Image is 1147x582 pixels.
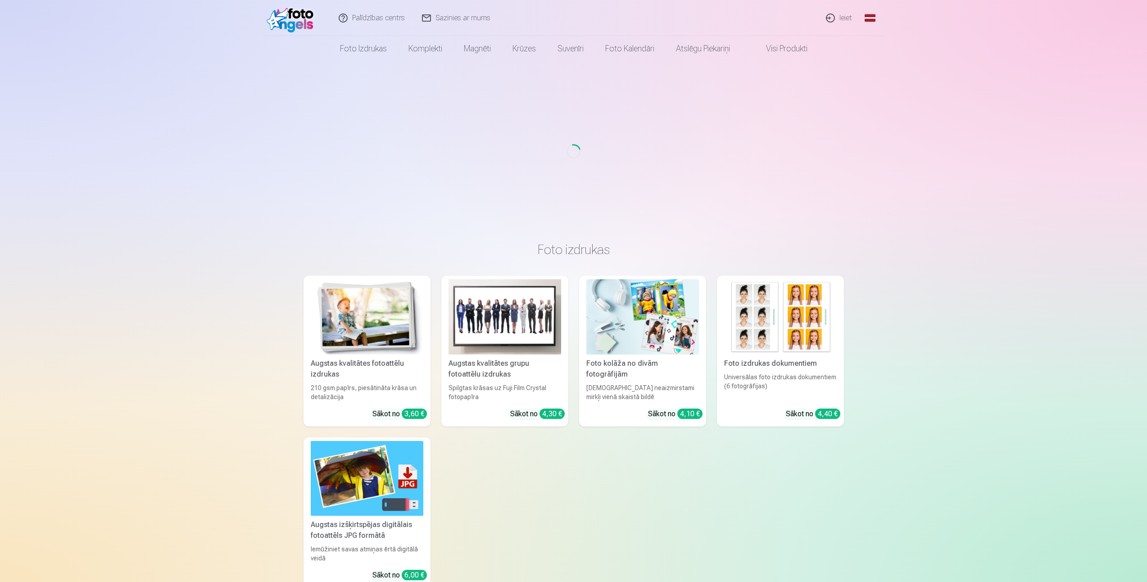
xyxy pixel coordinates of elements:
a: Komplekti [398,36,453,61]
div: 3,60 € [402,409,427,419]
a: Foto kolāža no divām fotogrāfijāmFoto kolāža no divām fotogrāfijām[DEMOGRAPHIC_DATA] neaizmirstam... [579,276,706,427]
div: 6,00 € [402,570,427,580]
a: Foto kalendāri [594,36,665,61]
a: Krūzes [502,36,547,61]
img: Foto kolāža no divām fotogrāfijām [586,279,699,355]
a: Foto izdrukas [329,36,398,61]
div: Sākot no [648,409,703,419]
div: 210 gsm papīrs, piesātināta krāsa un detalizācija [307,383,427,401]
div: Sākot no [372,570,427,581]
div: 4,30 € [539,409,565,419]
div: Augstas kvalitātes grupu fotoattēlu izdrukas [445,358,565,380]
div: Universālas foto izdrukas dokumentiem (6 fotogrāfijas) [721,373,840,401]
a: Suvenīri [547,36,594,61]
img: Augstas kvalitātes fotoattēlu izdrukas [311,279,423,355]
div: 4,10 € [677,409,703,419]
div: Augstas izšķirtspējas digitālais fotoattēls JPG formātā [307,519,427,541]
div: Foto kolāža no divām fotogrāfijām [583,358,703,380]
div: 4,40 € [815,409,840,419]
img: Foto izdrukas dokumentiem [724,279,837,355]
div: Foto izdrukas dokumentiem [721,358,840,369]
a: Atslēgu piekariņi [665,36,741,61]
div: Augstas kvalitātes fotoattēlu izdrukas [307,358,427,380]
div: Sākot no [372,409,427,419]
a: Foto izdrukas dokumentiemFoto izdrukas dokumentiemUniversālas foto izdrukas dokumentiem (6 fotogr... [717,276,844,427]
a: Augstas kvalitātes grupu fotoattēlu izdrukasAugstas kvalitātes grupu fotoattēlu izdrukasSpilgtas ... [441,276,568,427]
img: Augstas kvalitātes grupu fotoattēlu izdrukas [449,279,561,355]
div: Sākot no [510,409,565,419]
h3: Foto izdrukas [311,241,837,258]
img: /fa1 [267,4,318,32]
img: Augstas izšķirtspējas digitālais fotoattēls JPG formātā [311,441,423,516]
div: Spilgtas krāsas uz Fuji Film Crystal fotopapīra [445,383,565,401]
a: Magnēti [453,36,502,61]
div: [DEMOGRAPHIC_DATA] neaizmirstami mirkļi vienā skaistā bildē [583,383,703,401]
div: Sākot no [786,409,840,419]
a: Augstas kvalitātes fotoattēlu izdrukasAugstas kvalitātes fotoattēlu izdrukas210 gsm papīrs, piesā... [304,276,431,427]
a: Visi produkti [741,36,818,61]
div: Iemūžiniet savas atmiņas ērtā digitālā veidā [307,545,427,563]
